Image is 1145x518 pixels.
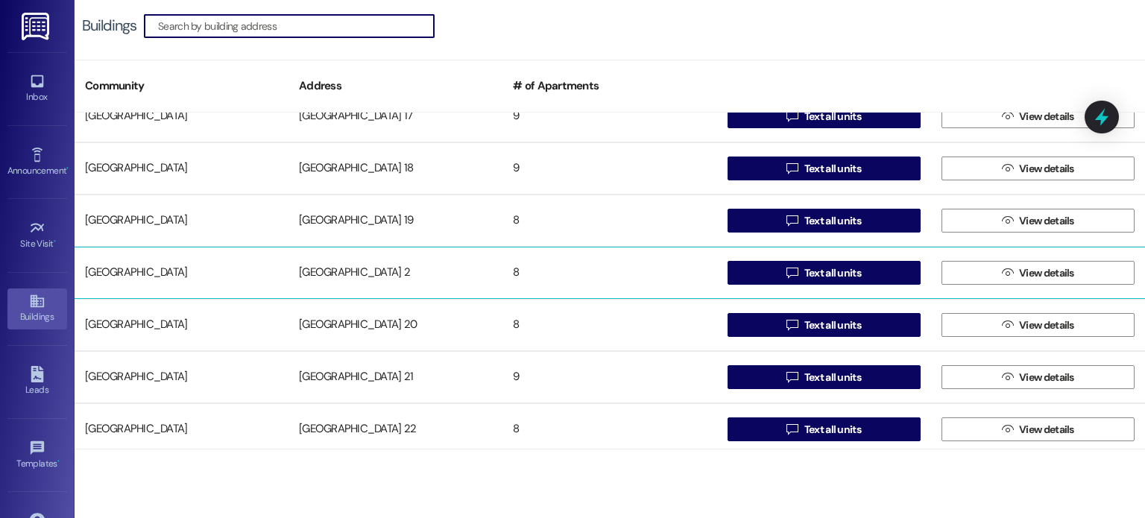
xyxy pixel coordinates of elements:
a: Buildings [7,288,67,329]
button: View details [941,365,1135,389]
div: Address [288,68,502,104]
i:  [786,215,798,227]
span: • [66,163,69,174]
img: ResiDesk Logo [22,13,52,40]
span: View details [1019,213,1074,229]
div: [GEOGRAPHIC_DATA] [75,414,288,444]
i:  [1002,215,1013,227]
span: View details [1019,161,1074,177]
button: Text all units [728,365,921,389]
div: 8 [502,310,716,340]
a: Templates • [7,435,67,476]
span: View details [1019,370,1074,385]
span: Text all units [804,161,861,177]
button: Text all units [728,104,921,128]
span: Text all units [804,370,861,385]
span: Text all units [804,422,861,438]
i:  [1002,371,1013,383]
button: Text all units [728,261,921,285]
div: 9 [502,101,716,131]
span: View details [1019,109,1074,124]
div: [GEOGRAPHIC_DATA] [75,154,288,183]
span: View details [1019,422,1074,438]
div: [GEOGRAPHIC_DATA] 22 [288,414,502,444]
div: Buildings [82,18,136,34]
div: [GEOGRAPHIC_DATA] [75,101,288,131]
button: View details [941,313,1135,337]
div: Community [75,68,288,104]
a: Inbox [7,69,67,109]
button: View details [941,261,1135,285]
span: • [54,236,56,247]
span: View details [1019,265,1074,281]
div: 9 [502,362,716,392]
span: View details [1019,318,1074,333]
span: • [57,456,60,467]
span: Text all units [804,318,861,333]
i:  [786,371,798,383]
i:  [786,267,798,279]
div: 9 [502,154,716,183]
i:  [786,162,798,174]
i:  [1002,319,1013,331]
div: 8 [502,414,716,444]
div: [GEOGRAPHIC_DATA] 19 [288,206,502,236]
div: [GEOGRAPHIC_DATA] [75,362,288,392]
div: [GEOGRAPHIC_DATA] [75,310,288,340]
button: View details [941,417,1135,441]
a: Leads [7,361,67,402]
span: Text all units [804,213,861,229]
div: [GEOGRAPHIC_DATA] 20 [288,310,502,340]
div: [GEOGRAPHIC_DATA] [75,258,288,288]
div: # of Apartments [502,68,716,104]
input: Search by building address [158,16,434,37]
div: [GEOGRAPHIC_DATA] 17 [288,101,502,131]
button: Text all units [728,209,921,233]
div: [GEOGRAPHIC_DATA] 2 [288,258,502,288]
i:  [1002,110,1013,122]
i:  [1002,162,1013,174]
span: Text all units [804,265,861,281]
div: [GEOGRAPHIC_DATA] 18 [288,154,502,183]
i:  [786,110,798,122]
button: View details [941,104,1135,128]
div: 8 [502,206,716,236]
div: [GEOGRAPHIC_DATA] [75,206,288,236]
i:  [1002,267,1013,279]
i:  [786,319,798,331]
button: View details [941,209,1135,233]
div: [GEOGRAPHIC_DATA] 21 [288,362,502,392]
span: Text all units [804,109,861,124]
a: Site Visit • [7,215,67,256]
button: View details [941,157,1135,180]
button: Text all units [728,417,921,441]
i:  [786,423,798,435]
i:  [1002,423,1013,435]
button: Text all units [728,313,921,337]
button: Text all units [728,157,921,180]
div: 8 [502,258,716,288]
